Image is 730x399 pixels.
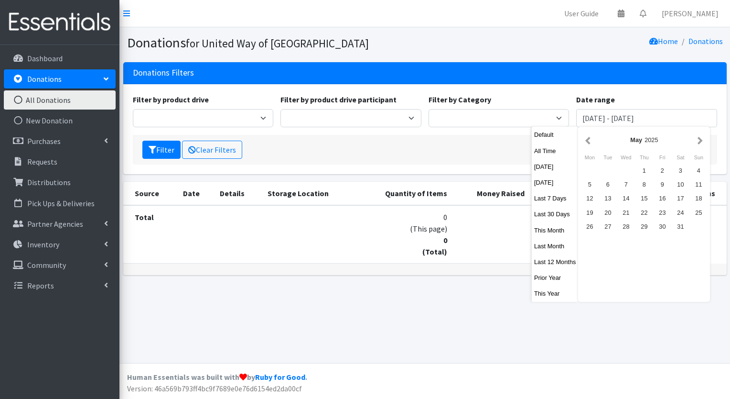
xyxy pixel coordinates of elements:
div: Tuesday [599,151,617,164]
input: January 1, 2011 - December 31, 2011 [576,109,717,127]
th: Date [177,182,214,205]
div: Thursday [635,151,653,164]
div: 6 [599,177,617,191]
div: 11 [689,177,708,191]
button: Last 7 Days [532,191,579,205]
label: Date range [576,94,615,105]
div: 10 [671,177,689,191]
button: This Year [532,287,579,300]
label: Filter by Category [429,94,491,105]
div: 5 [580,177,599,191]
div: 13 [599,191,617,205]
span: 2025 [644,136,658,144]
th: Money Raised [453,182,530,205]
th: Quantity of Items [356,182,452,205]
div: 27 [599,220,617,233]
a: Dashboard [4,49,116,68]
div: 28 [617,220,635,233]
div: 24 [671,206,689,220]
td: 0 (This page) [356,205,452,264]
button: Prior Year [532,271,579,285]
div: 4 [689,164,708,177]
div: 21 [617,206,635,220]
div: 26 [580,220,599,233]
p: Inventory [27,240,59,249]
div: 30 [653,220,671,233]
a: Pick Ups & Deliveries [4,194,116,213]
a: Ruby for Good [255,372,305,382]
button: [DATE] [532,176,579,189]
div: 19 [580,206,599,220]
div: 12 [580,191,599,205]
a: User Guide [557,4,606,23]
p: Distributions [27,177,71,187]
strong: 0 (Total) [422,235,447,256]
a: Distributions [4,173,116,192]
div: 1 [635,164,653,177]
button: Filter [142,141,181,159]
td: (This page) [530,205,604,264]
div: 18 [689,191,708,205]
div: Sunday [689,151,708,164]
button: Last Month [532,239,579,253]
a: Community [4,255,116,275]
div: 16 [653,191,671,205]
a: Donations [4,69,116,89]
a: Requests [4,152,116,171]
label: Filter by product drive participant [280,94,397,105]
a: Reports [4,276,116,295]
div: 22 [635,206,653,220]
div: 15 [635,191,653,205]
div: Saturday [671,151,689,164]
div: 20 [599,206,617,220]
p: Pick Ups & Deliveries [27,199,95,208]
small: for United Way of [GEOGRAPHIC_DATA] [186,36,369,50]
a: Purchases [4,132,116,151]
a: Donations [688,36,723,46]
a: All Donations [4,90,116,110]
div: 31 [671,220,689,233]
span: Version: 46a569b793ff4bc9f7689e0e76d6154ed2da00cf [127,384,302,393]
div: 14 [617,191,635,205]
th: Storage Location [262,182,357,205]
h3: Donations Filters [133,68,194,78]
a: Clear Filters [182,141,242,159]
img: HumanEssentials [4,6,116,38]
div: 17 [671,191,689,205]
p: Reports [27,281,54,290]
th: In-kind Value [530,182,604,205]
div: 3 [671,164,689,177]
div: 9 [653,177,671,191]
p: Requests [27,157,57,166]
button: All Time [532,144,579,158]
button: This Month [532,223,579,237]
div: 2 [653,164,671,177]
div: 8 [635,177,653,191]
strong: May [630,136,642,144]
th: Source [123,182,178,205]
th: Details [214,182,261,205]
div: 29 [635,220,653,233]
div: 23 [653,206,671,220]
button: [DATE] [532,160,579,174]
p: Donations [27,74,62,84]
a: [PERSON_NAME] [654,4,726,23]
a: Home [649,36,678,46]
p: Purchases [27,136,61,146]
a: Inventory [4,235,116,254]
p: Partner Agencies [27,219,83,229]
div: 25 [689,206,708,220]
h1: Donations [127,34,421,51]
div: Friday [653,151,671,164]
p: Community [27,260,66,270]
a: New Donation [4,111,116,130]
a: Partner Agencies [4,214,116,233]
strong: Human Essentials was built with by . [127,372,307,382]
div: Monday [580,151,599,164]
div: Wednesday [617,151,635,164]
label: Filter by product drive [133,94,209,105]
p: Dashboard [27,54,63,63]
button: Last 12 Months [532,255,579,269]
button: Last 30 Days [532,207,579,221]
button: Default [532,128,579,142]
